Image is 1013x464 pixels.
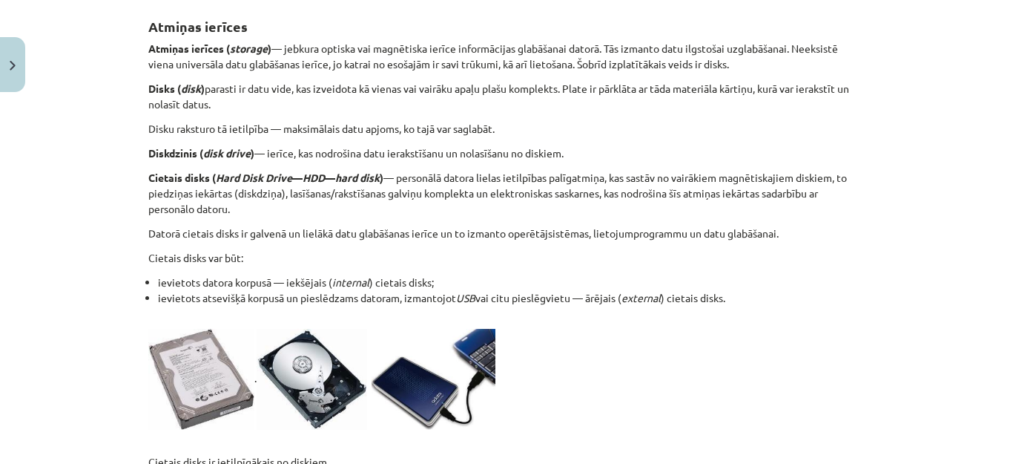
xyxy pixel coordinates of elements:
p: Disku raksturo tā ietilpība — maksimālais datu apjoms, ko tajā var saglabāt. [148,121,865,137]
em: internal [332,275,369,289]
p: — ierīce, kas nodrošina datu ierakstīšanu un nolasīšanu no diskiem. [148,146,865,161]
p: Datorā cietais disks ir galvenā un lielākā datu glabāšanas ierīce un to izmanto operētājsistēmas,... [148,226,865,241]
li: ievietots atsevišķā korpusā un pieslēdzams datoram, izmantojot vai citu pieslēgvietu — ārējais ( ... [158,290,865,321]
p: — jebkura optiska vai magnētiska ierīce informācijas glabāšanai datorā. Tās izmanto datu ilgstoša... [148,41,865,72]
em: disk [181,82,201,95]
strong: Atmiņas ierīces ( ) [148,42,271,55]
img: icon-close-lesson-0947bae3869378f0d4975bcd49f059093ad1ed9edebbc8119c70593378902aed.svg [10,61,16,71]
em: hard disk [335,171,380,184]
em: disk drive [203,146,251,160]
li: ievietots datora korpusā — iekšējais ( ) cietais disks; [158,275,865,290]
em: HDD [303,171,325,184]
strong: Cietais disks ( — — ) [148,171,383,184]
p: . [148,329,865,430]
strong: Disks ( ) [148,82,205,95]
strong: Atmiņas ierīces [148,18,248,35]
em: storage [230,42,268,55]
strong: Diskdzinis ( ) [148,146,254,160]
em: Hard Disk Drive [216,171,292,184]
p: Cietais disks var būt: [148,250,865,266]
em: external [621,291,661,304]
em: USB [456,291,475,304]
p: — personālā datora lielas ietilpības palīgatmiņa, kas sastāv no vairākiem magnētiskajiem diskiem,... [148,170,865,217]
p: parasti ir datu vide, kas izveidota kā vienas vai vairāku apaļu plašu komplekts. Plate ir pārklāt... [148,81,865,112]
